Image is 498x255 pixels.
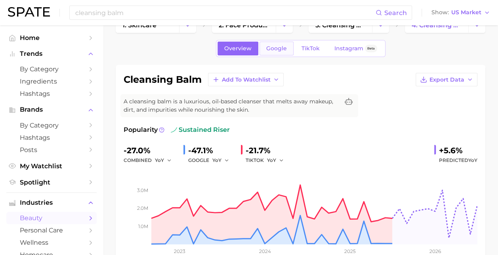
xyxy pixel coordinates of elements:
[20,239,83,246] span: wellness
[171,125,230,135] span: sustained riser
[439,144,477,157] div: +5.6%
[124,156,177,165] div: combined
[212,156,229,165] button: YoY
[20,50,83,57] span: Trends
[20,162,83,170] span: My Watchlist
[6,160,97,172] a: My Watchlist
[6,176,97,188] a: Spotlight
[6,212,97,224] a: beauty
[20,78,83,85] span: Ingredients
[344,248,356,254] tspan: 2025
[20,226,83,234] span: personal care
[20,134,83,141] span: Hashtags
[295,42,326,55] a: TikTok
[20,34,83,42] span: Home
[6,104,97,116] button: Brands
[155,156,172,165] button: YoY
[188,144,235,157] div: -47.1%
[174,248,185,254] tspan: 2023
[124,125,158,135] span: Popularity
[124,75,202,84] h1: cleansing balm
[429,8,492,18] button: ShowUS Market
[246,144,289,157] div: -21.7%
[20,65,83,73] span: by Category
[222,76,271,83] span: Add to Watchlist
[429,76,464,83] span: Export Data
[20,106,83,113] span: Brands
[6,119,97,131] a: by Category
[267,157,276,164] span: YoY
[6,236,97,249] a: wellness
[328,42,384,55] a: InstagramBeta
[416,73,477,86] button: Export Data
[208,73,284,86] button: Add to Watchlist
[6,88,97,100] a: Hashtags
[451,10,481,15] span: US Market
[301,45,320,52] span: TikTok
[171,127,177,133] img: sustained riser
[20,90,83,97] span: Hashtags
[246,156,289,165] div: TIKTOK
[188,156,235,165] div: GOOGLE
[224,45,252,52] span: Overview
[20,146,83,154] span: Posts
[6,75,97,88] a: Ingredients
[259,248,271,254] tspan: 2024
[124,97,339,114] span: A cleansing balm is a luxurious, oil-based cleanser that melts away makeup, dirt, and impurities ...
[20,179,83,186] span: Spotlight
[6,197,97,209] button: Industries
[8,7,50,17] img: SPATE
[439,156,477,165] span: Predicted
[212,157,221,164] span: YoY
[267,156,284,165] button: YoY
[74,6,376,19] input: Search here for a brand, industry, or ingredient
[334,45,363,52] span: Instagram
[6,224,97,236] a: personal care
[20,122,83,129] span: by Category
[384,9,407,17] span: Search
[266,45,287,52] span: Google
[20,214,83,222] span: beauty
[20,199,83,206] span: Industries
[468,157,477,163] span: YoY
[6,48,97,60] button: Trends
[218,42,258,55] a: Overview
[6,131,97,144] a: Hashtags
[6,63,97,75] a: by Category
[124,144,177,157] div: -27.0%
[367,45,375,52] span: Beta
[6,144,97,156] a: Posts
[259,42,294,55] a: Google
[6,32,97,44] a: Home
[429,248,441,254] tspan: 2026
[155,157,164,164] span: YoY
[431,10,449,15] span: Show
